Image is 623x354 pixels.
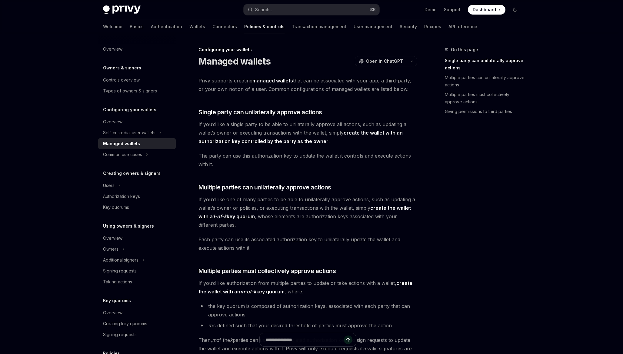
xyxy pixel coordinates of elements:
div: Self-custodial user wallets [103,129,155,136]
a: Multiple parties must collectively approve actions [445,90,525,107]
span: ⌘ K [369,7,376,12]
a: Managed wallets [98,138,176,149]
a: Policies & controls [244,19,285,34]
li: the key quorum is composed of authorization keys, associated with each party that can approve act... [198,302,417,319]
a: Authorization keys [98,191,176,202]
a: Multiple parties can unilaterally approve actions [445,73,525,90]
span: If you’d like one of many parties to be able to unilaterally approve actions, such as updating a ... [198,195,417,229]
a: Giving permissions to third parties [445,107,525,116]
span: Multiple parties must collectively approve actions [198,267,336,275]
span: Dashboard [473,7,496,13]
a: Overview [98,233,176,244]
div: Common use cases [103,151,142,158]
a: Welcome [103,19,122,34]
span: Multiple parties can unilaterally approve actions [198,183,331,192]
em: m-of-k [240,289,256,295]
a: Creating key quorums [98,318,176,329]
h5: Configuring your wallets [103,106,156,113]
div: Overview [103,118,122,125]
a: Single party can unilaterally approve actions [445,56,525,73]
a: Connectors [212,19,237,34]
div: Key quorums [103,204,129,211]
button: Open search [244,4,379,15]
button: Toggle Common use cases section [98,149,176,160]
span: Each party can use its associated authorization key to unilaterally update the wallet and execute... [198,235,417,252]
h5: Owners & signers [103,64,141,72]
img: dark logo [103,5,141,14]
div: Configuring your wallets [198,47,417,53]
a: Types of owners & signers [98,85,176,96]
a: User management [354,19,392,34]
h5: Using owners & signers [103,222,154,230]
span: If you’d like authorization from multiple parties to update or take actions with a wallet, , where: [198,279,417,296]
span: Single party can unilaterally approve actions [198,108,322,116]
button: Send message [344,336,352,344]
a: Overview [98,116,176,127]
span: The party can use this authorization key to update the wallet it controls and execute actions wit... [198,152,417,169]
a: Authentication [151,19,182,34]
em: 1-of-k [213,213,227,219]
a: Dashboard [468,5,505,15]
a: API reference [448,19,477,34]
a: Transaction management [292,19,346,34]
button: Toggle Owners section [98,244,176,255]
div: Taking actions [103,278,132,286]
h1: Managed wallets [198,56,271,67]
button: Toggle Additional signers section [98,255,176,265]
button: Open in ChatGPT [355,56,407,66]
div: Signing requests [103,267,137,275]
div: Owners [103,245,118,253]
em: m [208,322,212,329]
h5: Creating owners & signers [103,170,161,177]
a: Overview [98,307,176,318]
div: Signing requests [103,331,137,338]
a: Wallets [189,19,205,34]
div: Search... [255,6,272,13]
a: Key quorums [98,202,176,213]
input: Ask a question... [266,333,344,346]
li: is defined such that your desired threshold of parties must approve the action [198,321,417,330]
div: Overview [103,45,122,53]
span: If you’d like a single party to be able to unilaterally approve all actions, such as updating a w... [198,120,417,145]
div: Authorization keys [103,193,140,200]
div: Additional signers [103,256,138,264]
div: Overview [103,235,122,242]
a: Signing requests [98,329,176,340]
div: Managed wallets [103,140,140,147]
span: Open in ChatGPT [366,58,403,64]
a: Controls overview [98,75,176,85]
a: Taking actions [98,276,176,287]
button: Toggle dark mode [510,5,520,15]
a: Support [444,7,461,13]
div: Overview [103,309,122,316]
button: Toggle Self-custodial user wallets section [98,127,176,138]
a: Demo [425,7,437,13]
a: Security [400,19,417,34]
a: Overview [98,44,176,55]
span: Privy supports creating that can be associated with your app, a third-party, or your own notion o... [198,76,417,93]
div: Users [103,182,115,189]
div: Creating key quorums [103,320,147,327]
div: Types of owners & signers [103,87,157,95]
button: Toggle Users section [98,180,176,191]
strong: managed wallets [252,78,293,84]
h5: Key quorums [103,297,131,304]
a: Recipes [424,19,441,34]
span: On this page [451,46,478,53]
a: Basics [130,19,144,34]
div: Controls overview [103,76,140,84]
a: Signing requests [98,265,176,276]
